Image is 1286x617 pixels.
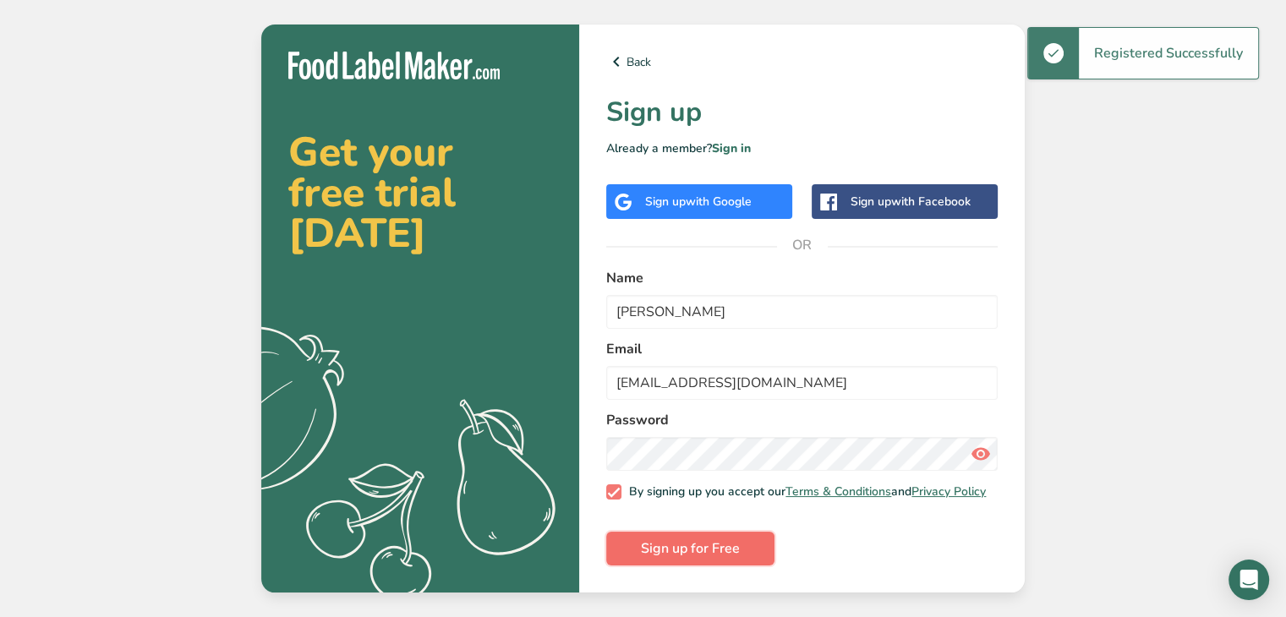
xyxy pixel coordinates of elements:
a: Sign in [712,140,751,156]
span: OR [777,220,828,270]
label: Password [606,410,998,430]
button: Sign up for Free [606,532,774,565]
h1: Sign up [606,92,998,133]
span: Sign up for Free [641,538,740,559]
span: with Facebook [891,194,971,210]
label: Name [606,268,998,288]
div: Open Intercom Messenger [1229,560,1269,600]
input: email@example.com [606,366,998,400]
label: Email [606,339,998,359]
p: Already a member? [606,139,998,157]
img: Food Label Maker [288,52,500,79]
div: Sign up [645,193,752,210]
a: Back [606,52,998,72]
h2: Get your free trial [DATE] [288,132,552,254]
a: Terms & Conditions [785,483,891,500]
a: Privacy Policy [911,483,986,500]
div: Sign up [851,193,971,210]
input: John Doe [606,295,998,329]
span: with Google [686,194,752,210]
div: Registered Successfully [1079,28,1258,79]
span: By signing up you accept our and [621,484,987,500]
